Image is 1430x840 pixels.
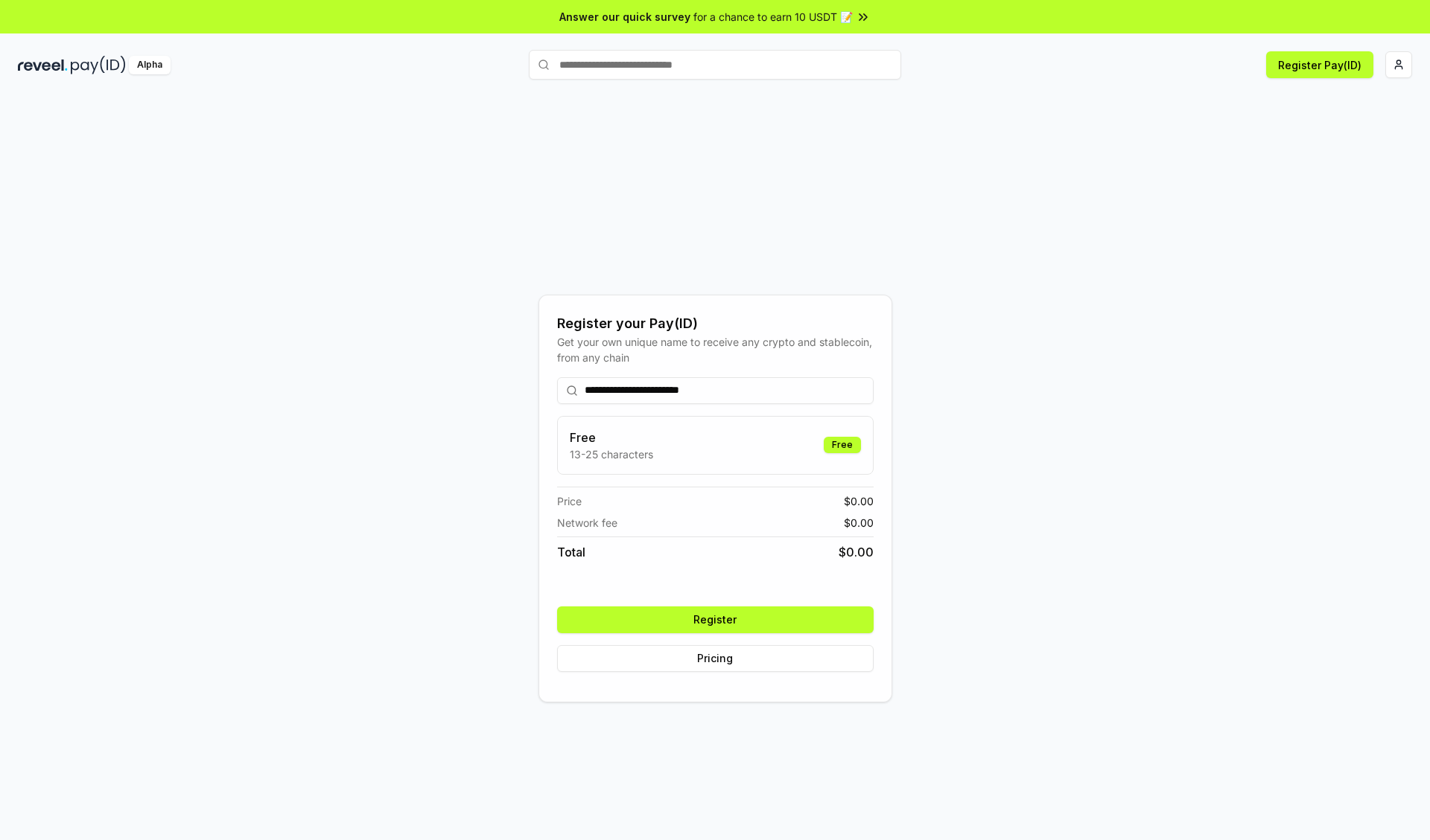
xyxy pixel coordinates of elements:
[559,9,690,25] span: Answer our quick survey
[570,429,653,446] h3: Free
[557,493,582,509] span: Price
[557,543,585,561] span: Total
[844,493,874,509] span: $ 0.00
[570,446,653,462] p: 13-25 characters
[557,606,874,633] button: Register
[839,543,874,561] span: $ 0.00
[557,515,617,530] span: Network fee
[693,9,853,25] span: for a chance to earn 10 USDT 📝
[824,437,861,453] div: Free
[557,313,874,334] div: Register your Pay(ID)
[844,515,874,530] span: $ 0.00
[557,645,874,672] button: Pricing
[557,334,874,365] div: Get your own unique name to receive any crypto and stablecoin, from any chain
[71,56,126,74] img: pay_id
[1266,51,1373,78] button: Register Pay(ID)
[129,56,171,74] div: Alpha
[18,56,68,74] img: reveel_dark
